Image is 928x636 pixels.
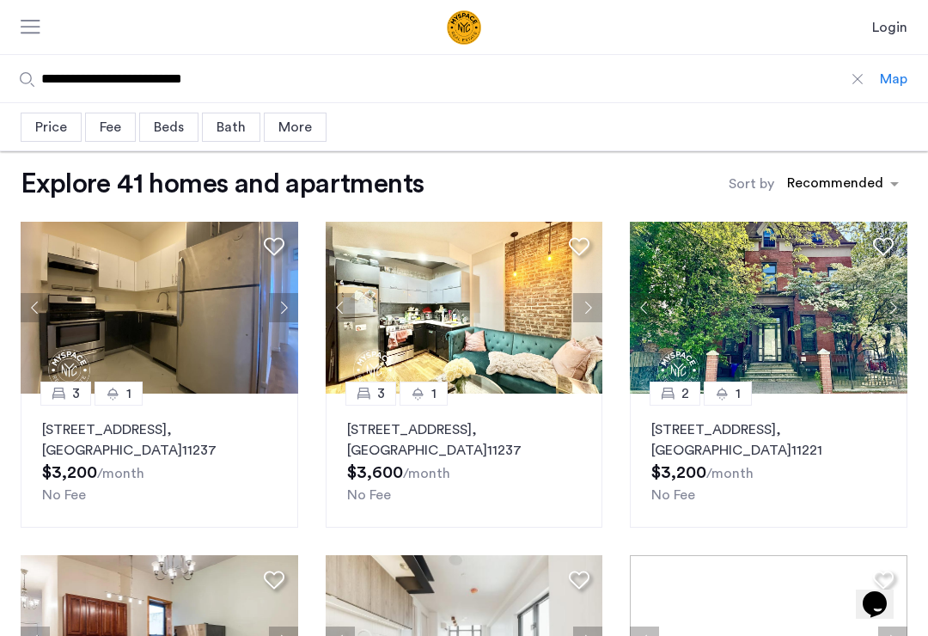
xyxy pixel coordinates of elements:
div: Bath [202,113,260,142]
div: Beds [139,113,198,142]
span: 3 [377,383,385,404]
sub: /month [97,467,144,480]
img: 1995_638586766262742571.jpeg [21,222,298,394]
div: Map [880,69,907,89]
span: 2 [681,383,689,404]
button: Previous apartment [326,293,355,322]
button: Next apartment [573,293,602,322]
span: 1 [126,383,131,404]
p: [STREET_ADDRESS] 11237 [347,419,582,461]
p: [STREET_ADDRESS] 11221 [651,419,886,461]
span: Fee [100,120,121,134]
p: [STREET_ADDRESS] 11237 [42,419,277,461]
a: Cazamio Logo [380,10,548,45]
a: 21[STREET_ADDRESS], [GEOGRAPHIC_DATA]11221No Fee [630,394,907,528]
iframe: chat widget [856,567,911,619]
span: 3 [72,383,80,404]
ng-select: sort-apartment [778,168,907,199]
img: logo [380,10,548,45]
sub: /month [706,467,754,480]
div: Price [21,113,82,142]
span: $3,200 [651,464,706,481]
span: 1 [431,383,437,404]
button: Previous apartment [630,293,659,322]
label: Sort by [729,174,774,194]
span: No Fee [42,488,86,502]
img: 22_638505351079367350.png [630,222,907,394]
div: Recommended [785,173,883,198]
span: $3,600 [347,464,403,481]
h1: Explore 41 homes and apartments [21,167,424,201]
a: 31[STREET_ADDRESS], [GEOGRAPHIC_DATA]11237No Fee [326,394,603,528]
a: Login [872,17,907,38]
img: 1995_638591795186207702.jpeg [326,222,603,394]
button: Previous apartment [21,293,50,322]
span: No Fee [347,488,391,502]
div: More [264,113,327,142]
span: $3,200 [42,464,97,481]
sub: /month [403,467,450,480]
a: 31[STREET_ADDRESS], [GEOGRAPHIC_DATA]11237No Fee [21,394,298,528]
button: Next apartment [878,293,907,322]
button: Next apartment [269,293,298,322]
span: No Fee [651,488,695,502]
span: 1 [736,383,741,404]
